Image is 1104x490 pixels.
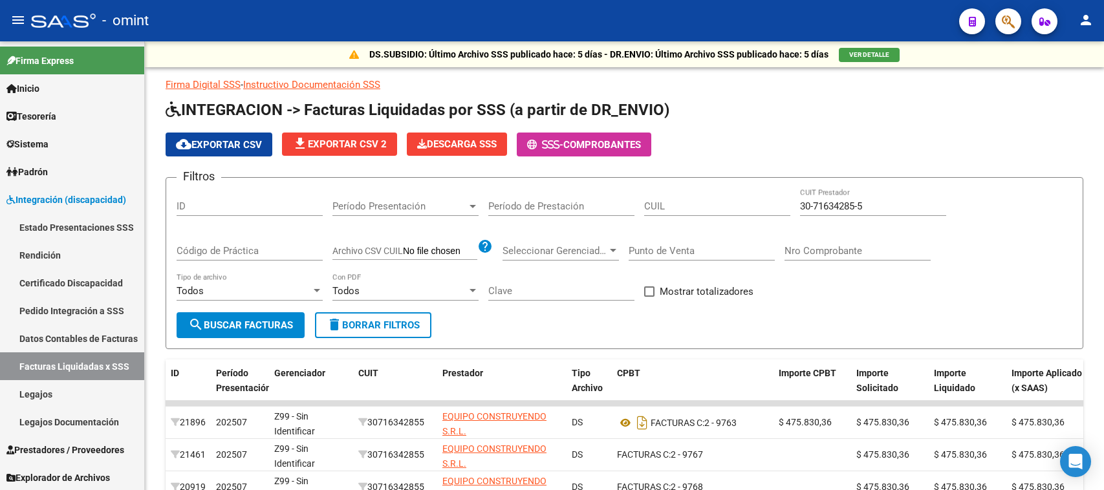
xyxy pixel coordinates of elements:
[851,359,929,416] datatable-header-cell: Importe Solicitado
[1012,449,1065,460] span: $ 475.830,36
[1060,446,1091,477] div: Open Intercom Messenger
[216,417,247,427] span: 202507
[243,79,380,91] a: Instructivo Documentación SSS
[171,447,206,462] div: 21461
[779,417,832,427] span: $ 475.830,36
[353,359,437,416] datatable-header-cell: CUIT
[612,359,774,416] datatable-header-cell: CPBT
[617,447,768,462] div: 2 - 9767
[166,359,211,416] datatable-header-cell: ID
[332,285,360,297] span: Todos
[934,449,987,460] span: $ 475.830,36
[437,359,567,416] datatable-header-cell: Prestador
[517,133,651,156] button: -Comprobantes
[1012,368,1082,393] span: Importe Aplicado (x SAAS)
[327,319,420,331] span: Borrar Filtros
[617,449,671,460] span: FACTURAS C:
[617,368,640,378] span: CPBT
[292,138,387,150] span: Exportar CSV 2
[6,443,124,457] span: Prestadores / Proveedores
[332,200,467,212] span: Período Presentación
[442,443,547,469] span: EQUIPO CONSTRUYENDO S.R.L.
[839,48,900,62] button: VER DETALLE
[1078,12,1094,28] mat-icon: person
[617,412,768,433] div: 2 - 9763
[6,471,110,485] span: Explorador de Archivos
[1006,359,1090,416] datatable-header-cell: Importe Aplicado (x SAAS)
[849,51,889,58] span: VER DETALLE
[403,246,477,257] input: Archivo CSV CUIL
[274,368,325,378] span: Gerenciador
[171,368,179,378] span: ID
[774,359,851,416] datatable-header-cell: Importe CPBT
[572,417,583,427] span: DS
[6,193,126,207] span: Integración (discapacidad)
[563,139,641,151] span: Comprobantes
[477,239,493,254] mat-icon: help
[102,6,149,35] span: - omint
[6,54,74,68] span: Firma Express
[358,447,432,462] div: 30716342855
[442,411,547,436] span: EQUIPO CONSTRUYENDO S.R.L.
[572,368,603,393] span: Tipo Archivo
[856,417,909,427] span: $ 475.830,36
[10,12,26,28] mat-icon: menu
[6,165,48,179] span: Padrón
[856,368,898,393] span: Importe Solicitado
[358,368,378,378] span: CUIT
[779,368,836,378] span: Importe CPBT
[358,415,432,430] div: 30716342855
[1012,417,1065,427] span: $ 475.830,36
[6,137,49,151] span: Sistema
[166,133,272,156] button: Exportar CSV
[216,449,247,460] span: 202507
[856,449,909,460] span: $ 475.830,36
[442,368,483,378] span: Prestador
[177,312,305,338] button: Buscar Facturas
[216,368,271,393] span: Período Presentación
[166,79,241,91] a: Firma Digital SSS
[660,284,753,299] span: Mostrar totalizadores
[274,443,315,469] span: Z99 - Sin Identificar
[934,417,987,427] span: $ 475.830,36
[315,312,431,338] button: Borrar Filtros
[211,359,269,416] datatable-header-cell: Período Presentación
[407,133,507,156] app-download-masive: Descarga masiva de comprobantes (adjuntos)
[327,317,342,332] mat-icon: delete
[282,133,397,156] button: Exportar CSV 2
[634,412,651,433] i: Descargar documento
[177,285,204,297] span: Todos
[176,136,191,152] mat-icon: cloud_download
[6,109,56,123] span: Tesorería
[292,136,308,151] mat-icon: file_download
[269,359,353,416] datatable-header-cell: Gerenciador
[166,78,1083,92] p: -
[407,133,507,156] button: Descarga SSS
[369,47,828,61] p: DS.SUBSIDIO: Último Archivo SSS publicado hace: 5 días - DR.ENVIO: Último Archivo SSS publicado h...
[188,319,293,331] span: Buscar Facturas
[567,359,612,416] datatable-header-cell: Tipo Archivo
[166,101,669,119] span: INTEGRACION -> Facturas Liquidadas por SSS (a partir de DR_ENVIO)
[274,411,315,436] span: Z99 - Sin Identificar
[176,139,262,151] span: Exportar CSV
[503,245,607,257] span: Seleccionar Gerenciador
[651,418,704,428] span: FACTURAS C:
[527,139,563,151] span: -
[177,167,221,186] h3: Filtros
[171,415,206,430] div: 21896
[6,81,39,96] span: Inicio
[929,359,1006,416] datatable-header-cell: Importe Liquidado
[332,246,403,256] span: Archivo CSV CUIL
[934,368,975,393] span: Importe Liquidado
[417,138,497,150] span: Descarga SSS
[188,317,204,332] mat-icon: search
[572,449,583,460] span: DS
